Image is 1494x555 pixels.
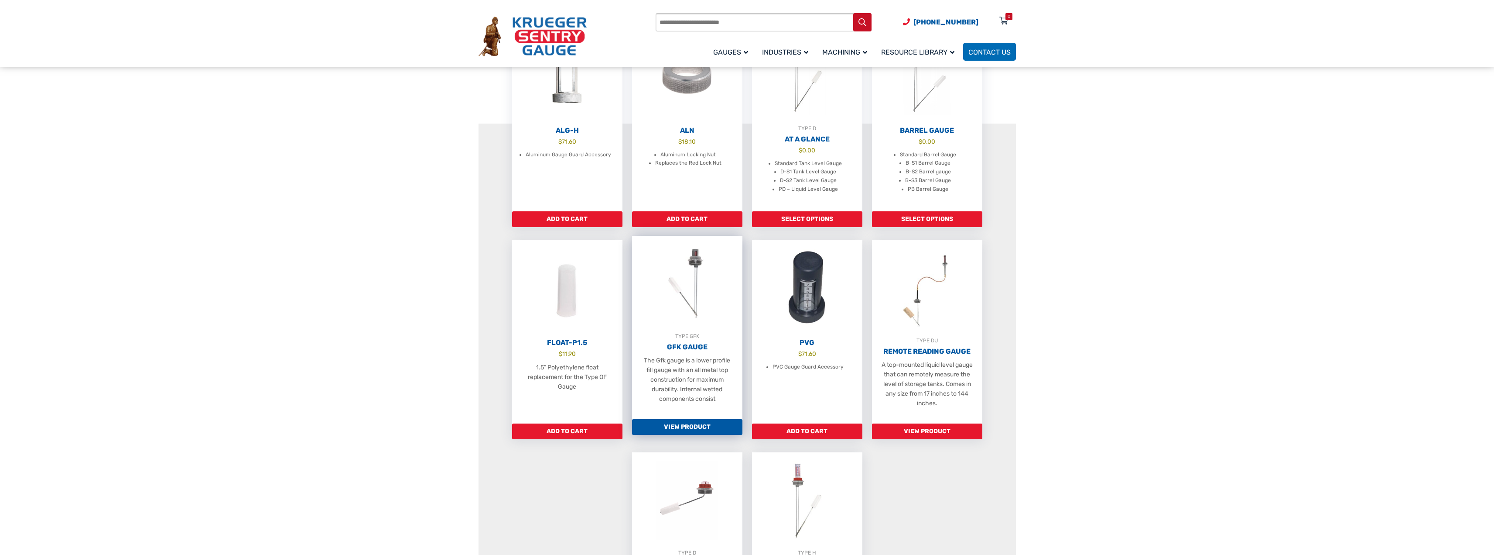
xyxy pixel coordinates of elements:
[521,363,614,392] p: 1.5” Polyethylene float replacement for the Type OF Gauge
[512,338,622,347] h2: Float-P1.5
[919,138,935,145] bdi: 0.00
[757,41,817,62] a: Industries
[780,168,836,176] li: D-S1 Tank Level Gauge
[713,48,748,56] span: Gauges
[872,336,982,345] div: TYPE DU
[968,48,1011,56] span: Contact Us
[780,176,837,185] li: D-S2 Tank Level Gauge
[559,350,576,357] bdi: 11.90
[881,48,954,56] span: Resource Library
[872,211,982,227] a: Add to cart: “Barrel Gauge”
[798,350,816,357] bdi: 71.60
[872,240,982,336] img: Remote Reading Gauge
[526,151,611,159] li: Aluminum Gauge Guard Accessory
[752,240,862,336] img: PVG
[512,240,622,424] a: Float-P1.5 $11.90 1.5” Polyethylene float replacement for the Type OF Gauge
[1008,13,1010,20] div: 0
[881,360,974,408] p: A top-mounted liquid level gauge that can remotely measure the level of storage tanks. Comes in a...
[512,28,622,211] a: ALG-H $71.60 Aluminum Gauge Guard Accessory
[678,138,696,145] bdi: 18.10
[632,343,742,352] h2: GFK Gauge
[872,240,982,424] a: TYPE DURemote Reading Gauge A top-mounted liquid level gauge that can remotely measure the level ...
[559,350,562,357] span: $
[655,159,721,168] li: Replaces the Red Lock Nut
[512,211,622,227] a: Add to cart: “ALG-H”
[708,41,757,62] a: Gauges
[752,211,862,227] a: Add to cart: “At A Glance”
[632,419,742,435] a: Read more about “GFK Gauge”
[512,28,622,124] img: ALG-OF
[558,138,576,145] bdi: 71.60
[905,176,951,185] li: B-S3 Barrel Gauge
[913,18,978,26] span: [PHONE_NUMBER]
[872,28,982,211] a: Barrel Gauge $0.00 Standard Barrel Gauge B-S1 Barrel Gauge B-S2 Barrel gauge B-S3 Barrel Gauge PB...
[919,138,922,145] span: $
[900,151,956,159] li: Standard Barrel Gauge
[752,135,862,144] h2: At A Glance
[678,138,682,145] span: $
[632,452,742,548] img: The L Gauge
[908,185,948,194] li: PB Barrel Gauge
[632,211,742,227] a: Add to cart: “ALN”
[872,424,982,439] a: Read more about “Remote Reading Gauge”
[773,363,844,372] li: PVC Gauge Guard Accessory
[479,17,587,57] img: Krueger Sentry Gauge
[799,147,815,154] bdi: 0.00
[512,240,622,336] img: Float-P1.5
[632,28,742,211] a: ALN $18.10 Aluminum Locking Nut Replaces the Red Lock Nut
[558,138,562,145] span: $
[876,41,963,62] a: Resource Library
[872,347,982,356] h2: Remote Reading Gauge
[632,28,742,124] img: ALN
[799,147,802,154] span: $
[632,126,742,135] h2: ALN
[903,17,978,28] a: Phone Number (920) 434-8860
[660,151,716,159] li: Aluminum Locking Nut
[906,159,950,168] li: B-S1 Barrel Gauge
[752,338,862,347] h2: PVG
[632,236,742,332] img: GFK Gauge
[752,28,862,124] img: At A Glance
[963,43,1016,61] a: Contact Us
[762,48,808,56] span: Industries
[512,126,622,135] h2: ALG-H
[872,28,982,124] img: Barrel Gauge
[752,124,862,133] div: TYPE D
[906,168,951,176] li: B-S2 Barrel gauge
[752,424,862,439] a: Add to cart: “PVG”
[632,332,742,341] div: TYPE GFK
[752,240,862,424] a: PVG $71.60 PVC Gauge Guard Accessory
[512,424,622,439] a: Add to cart: “Float-P1.5”
[779,185,838,194] li: PD – Liquid Level Gauge
[822,48,867,56] span: Machining
[752,452,862,548] img: Therma Gauge
[817,41,876,62] a: Machining
[872,126,982,135] h2: Barrel Gauge
[632,236,742,419] a: TYPE GFKGFK Gauge The Gfk gauge is a lower profile fill gauge with an all metal top construction ...
[775,159,842,168] li: Standard Tank Level Gauge
[798,350,802,357] span: $
[641,356,734,404] p: The Gfk gauge is a lower profile fill gauge with an all metal top construction for maximum durabi...
[752,28,862,211] a: TYPE DAt A Glance $0.00 Standard Tank Level Gauge D-S1 Tank Level Gauge D-S2 Tank Level Gauge PD ...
